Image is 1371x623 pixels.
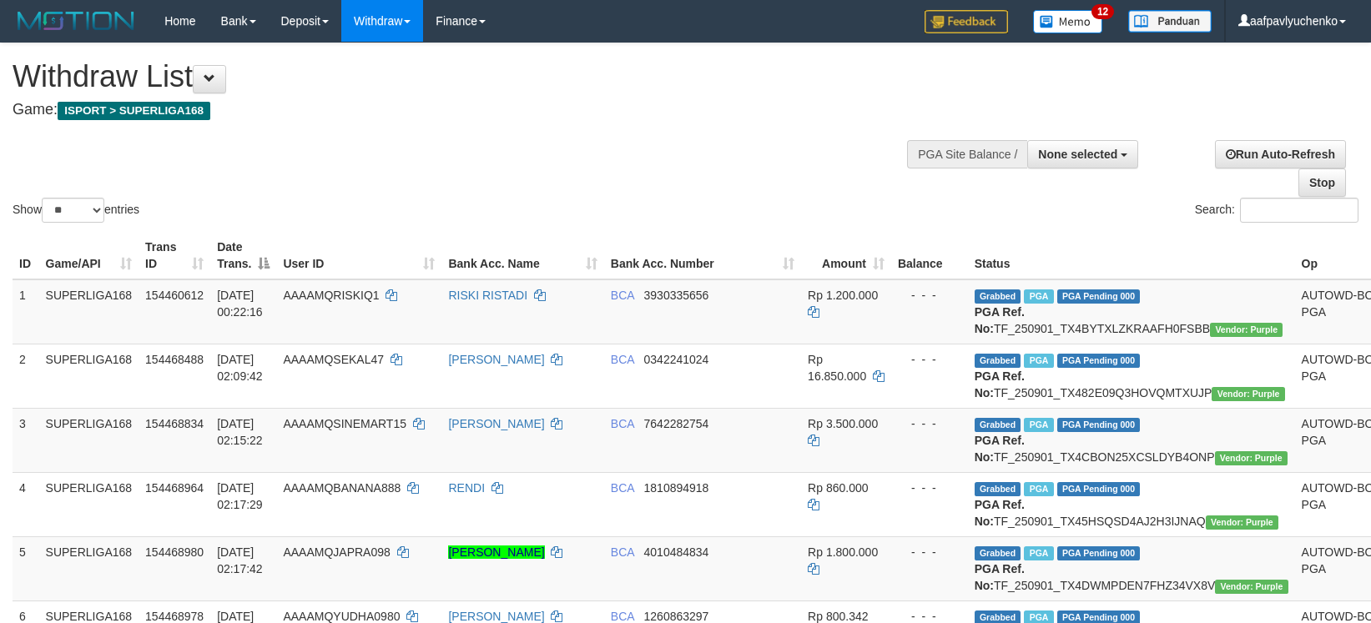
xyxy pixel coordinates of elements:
[1057,482,1141,496] span: PGA Pending
[975,434,1025,464] b: PGA Ref. No:
[975,418,1021,432] span: Grabbed
[611,610,634,623] span: BCA
[448,481,485,495] a: RENDI
[975,562,1025,592] b: PGA Ref. No:
[611,545,634,559] span: BCA
[968,536,1295,600] td: TF_250901_TX4DWMPDEN7FHZ34VX8V
[975,498,1025,528] b: PGA Ref. No:
[1038,148,1117,161] span: None selected
[13,8,139,33] img: MOTION_logo.png
[898,544,961,560] div: - - -
[1033,10,1103,33] img: Button%20Memo.svg
[1057,354,1141,368] span: PGA Pending
[1024,546,1053,560] span: Marked by aafchoeunmanni
[283,545,390,559] span: AAAAMQJAPRA098
[644,545,709,559] span: Copy 4010484834 to clipboard
[276,232,441,279] th: User ID: activate to sort column ascending
[1024,354,1053,368] span: Marked by aafnonsreyleab
[283,610,400,623] span: AAAAMQYUDHA0980
[1210,323,1283,337] span: Vendor URL: https://trx4.1velocity.biz
[145,353,204,366] span: 154468488
[448,545,544,559] a: [PERSON_NAME]
[898,480,961,496] div: - - -
[283,289,379,302] span: AAAAMQRISKIQ1
[907,140,1027,168] div: PGA Site Balance /
[13,232,39,279] th: ID
[448,610,544,623] a: [PERSON_NAME]
[13,198,139,223] label: Show entries
[145,417,204,430] span: 154468834
[611,417,634,430] span: BCA
[898,287,961,304] div: - - -
[39,408,139,472] td: SUPERLIGA168
[1091,4,1114,19] span: 12
[1027,140,1138,168] button: None selected
[1215,451,1288,465] span: Vendor URL: https://trx4.1velocity.biz
[1024,418,1053,432] span: Marked by aafnonsreyleab
[39,472,139,536] td: SUPERLIGA168
[968,472,1295,536] td: TF_250901_TX45HSQSD4AJ2H3IJNAQ
[283,417,406,430] span: AAAAMQSINEMART15
[1128,10,1212,33] img: panduan.png
[283,353,384,366] span: AAAAMQSEKAL47
[13,279,39,344] td: 1
[968,279,1295,344] td: TF_250901_TX4BYTXLZKRAAFH0FSBB
[39,232,139,279] th: Game/API: activate to sort column ascending
[210,232,276,279] th: Date Trans.: activate to sort column descending
[975,369,1025,399] b: PGA Ref. No:
[145,481,204,495] span: 154468964
[217,289,263,319] span: [DATE] 00:22:16
[644,353,709,366] span: Copy 0342241024 to clipboard
[1206,515,1278,530] span: Vendor URL: https://trx4.1velocity.biz
[975,289,1021,304] span: Grabbed
[968,232,1295,279] th: Status
[1024,482,1053,496] span: Marked by aafchoeunmanni
[217,353,263,383] span: [DATE] 02:09:42
[39,279,139,344] td: SUPERLIGA168
[968,344,1295,408] td: TF_250901_TX482E09Q3HOVQMTXUJP
[1212,387,1284,401] span: Vendor URL: https://trx4.1velocity.biz
[1298,168,1346,197] a: Stop
[145,545,204,559] span: 154468980
[217,481,263,511] span: [DATE] 02:17:29
[1215,140,1346,168] a: Run Auto-Refresh
[611,289,634,302] span: BCA
[448,417,544,430] a: [PERSON_NAME]
[644,610,709,623] span: Copy 1260863297 to clipboard
[39,344,139,408] td: SUPERLIGA168
[58,102,210,120] span: ISPORT > SUPERLIGA168
[1215,580,1288,594] span: Vendor URL: https://trx4.1velocity.biz
[13,472,39,536] td: 4
[441,232,603,279] th: Bank Acc. Name: activate to sort column ascending
[808,610,868,623] span: Rp 800.342
[611,481,634,495] span: BCA
[139,232,210,279] th: Trans ID: activate to sort column ascending
[801,232,891,279] th: Amount: activate to sort column ascending
[39,536,139,600] td: SUPERLIGA168
[1195,198,1358,223] label: Search:
[891,232,968,279] th: Balance
[644,289,709,302] span: Copy 3930335656 to clipboard
[808,481,868,495] span: Rp 860.000
[1057,418,1141,432] span: PGA Pending
[42,198,104,223] select: Showentries
[808,545,878,559] span: Rp 1.800.000
[975,354,1021,368] span: Grabbed
[808,353,866,383] span: Rp 16.850.000
[898,415,961,432] div: - - -
[13,536,39,600] td: 5
[1057,546,1141,560] span: PGA Pending
[611,353,634,366] span: BCA
[13,408,39,472] td: 3
[145,289,204,302] span: 154460612
[644,417,709,430] span: Copy 7642282754 to clipboard
[975,546,1021,560] span: Grabbed
[604,232,801,279] th: Bank Acc. Number: activate to sort column ascending
[925,10,1008,33] img: Feedback.jpg
[975,305,1025,335] b: PGA Ref. No:
[13,102,897,118] h4: Game:
[13,60,897,93] h1: Withdraw List
[217,545,263,575] span: [DATE] 02:17:42
[283,481,401,495] span: AAAAMQBANANA888
[644,481,709,495] span: Copy 1810894918 to clipboard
